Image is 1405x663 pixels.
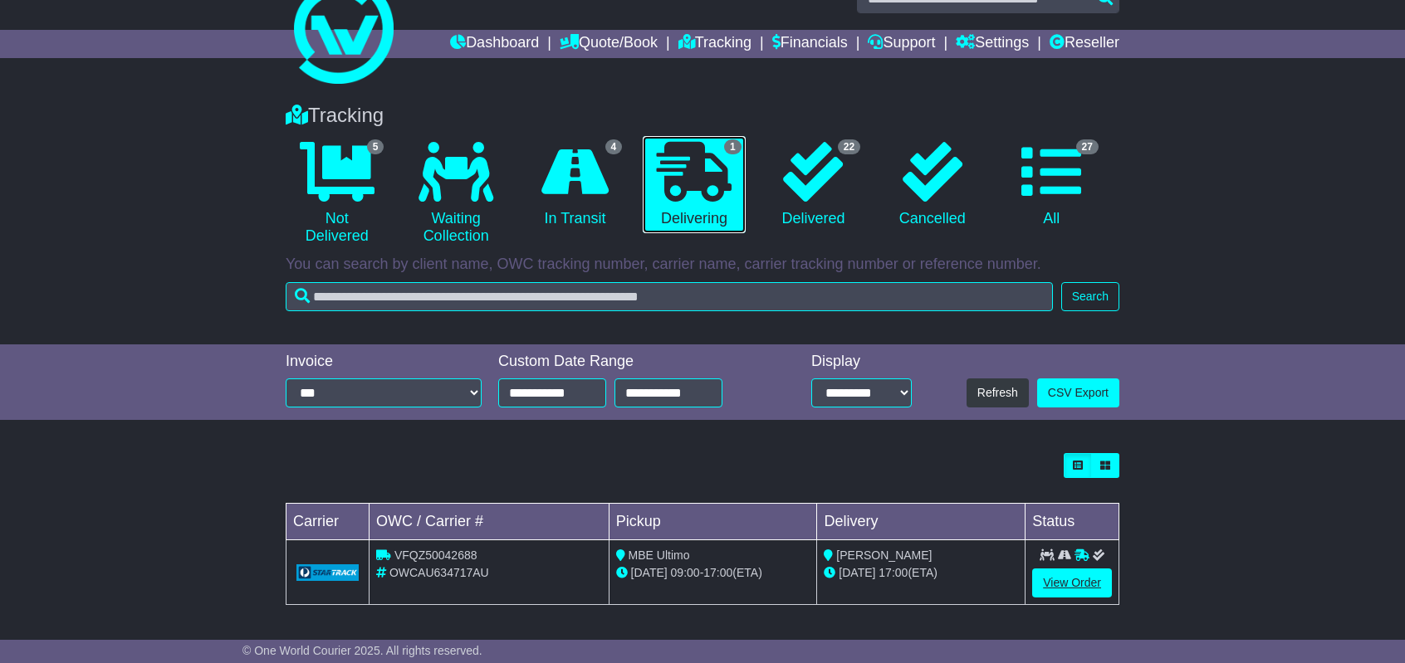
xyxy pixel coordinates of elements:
div: Custom Date Range [498,353,765,371]
span: 27 [1076,139,1099,154]
a: Dashboard [450,30,539,58]
div: (ETA) [824,564,1018,582]
span: 09:00 [671,566,700,579]
a: Cancelled [881,136,983,234]
a: Reseller [1050,30,1119,58]
span: VFQZ50042688 [394,548,477,562]
span: 4 [605,139,623,154]
button: Refresh [967,378,1029,407]
div: Tracking [277,104,1128,128]
span: 1 [724,139,742,154]
a: 4 In Transit [524,136,626,234]
a: Financials [772,30,848,58]
div: Display [811,353,912,371]
img: GetCarrierServiceLogo [296,564,359,581]
span: [PERSON_NAME] [836,548,932,562]
a: 5 Not Delivered [286,136,388,251]
td: Carrier [286,504,370,540]
div: - (ETA) [616,564,810,582]
span: [DATE] [631,566,668,579]
span: [DATE] [839,566,875,579]
span: 5 [367,139,384,154]
a: Settings [956,30,1029,58]
span: 22 [838,139,860,154]
a: Quote/Book [560,30,658,58]
span: OWCAU634717AU [389,566,489,579]
p: You can search by client name, OWC tracking number, carrier name, carrier tracking number or refe... [286,256,1119,274]
span: © One World Courier 2025. All rights reserved. [242,644,482,657]
a: Support [868,30,935,58]
td: OWC / Carrier # [370,504,609,540]
a: Waiting Collection [404,136,507,251]
span: MBE Ultimo [629,548,690,562]
a: CSV Export [1037,378,1119,407]
a: 27 All [1001,136,1103,234]
span: 17:00 [879,566,908,579]
button: Search [1061,282,1119,311]
td: Pickup [609,504,817,540]
a: 1 Delivering [643,136,745,234]
a: View Order [1032,568,1112,597]
div: Invoice [286,353,482,371]
td: Delivery [817,504,1026,540]
td: Status [1026,504,1119,540]
a: 22 Delivered [762,136,864,234]
a: Tracking [678,30,751,58]
span: 17:00 [703,566,732,579]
